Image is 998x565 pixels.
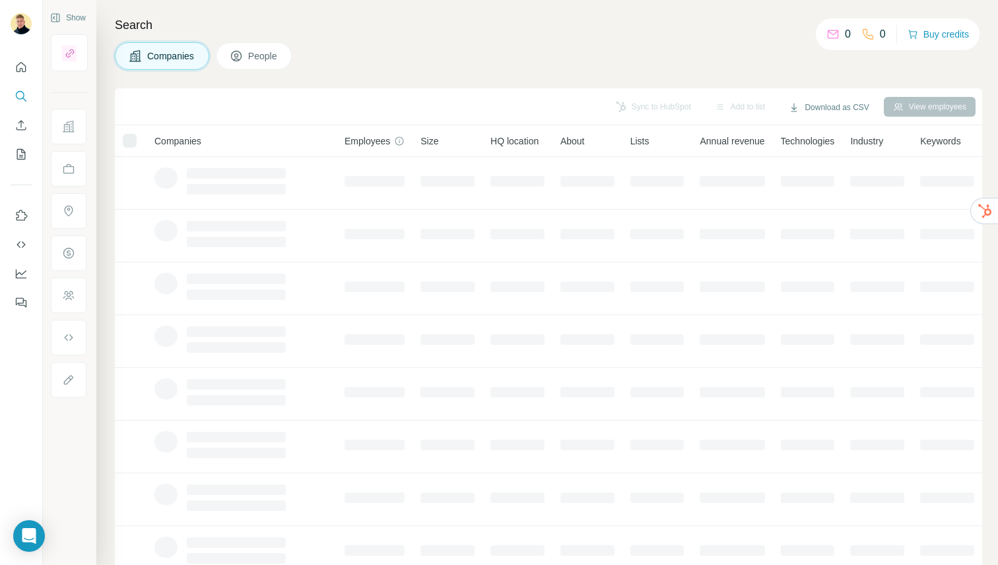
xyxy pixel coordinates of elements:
button: Quick start [11,55,32,79]
button: Use Surfe on LinkedIn [11,204,32,227]
button: Dashboard [11,262,32,285]
button: Download as CSV [780,98,878,117]
span: Size [420,134,438,148]
div: Open Intercom Messenger [13,520,45,552]
span: Companies [154,134,201,148]
h4: Search [115,16,982,34]
button: Search [11,84,32,108]
span: Employees [345,134,390,148]
span: Industry [850,134,883,148]
span: Technologies [781,134,835,148]
span: Annual revenue [700,134,764,148]
span: People [248,49,279,63]
p: 0 [845,26,851,42]
button: Use Surfe API [11,233,32,256]
button: Buy credits [908,25,969,44]
span: HQ location [490,134,539,148]
img: Avatar [11,13,32,34]
button: Enrich CSV [11,113,32,137]
button: Feedback [11,291,32,314]
span: Keywords [920,134,960,148]
button: My lists [11,142,32,166]
span: Companies [147,49,195,63]
span: Lists [630,134,649,148]
p: 0 [880,26,886,42]
button: Show [41,8,95,28]
span: About [560,134,585,148]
